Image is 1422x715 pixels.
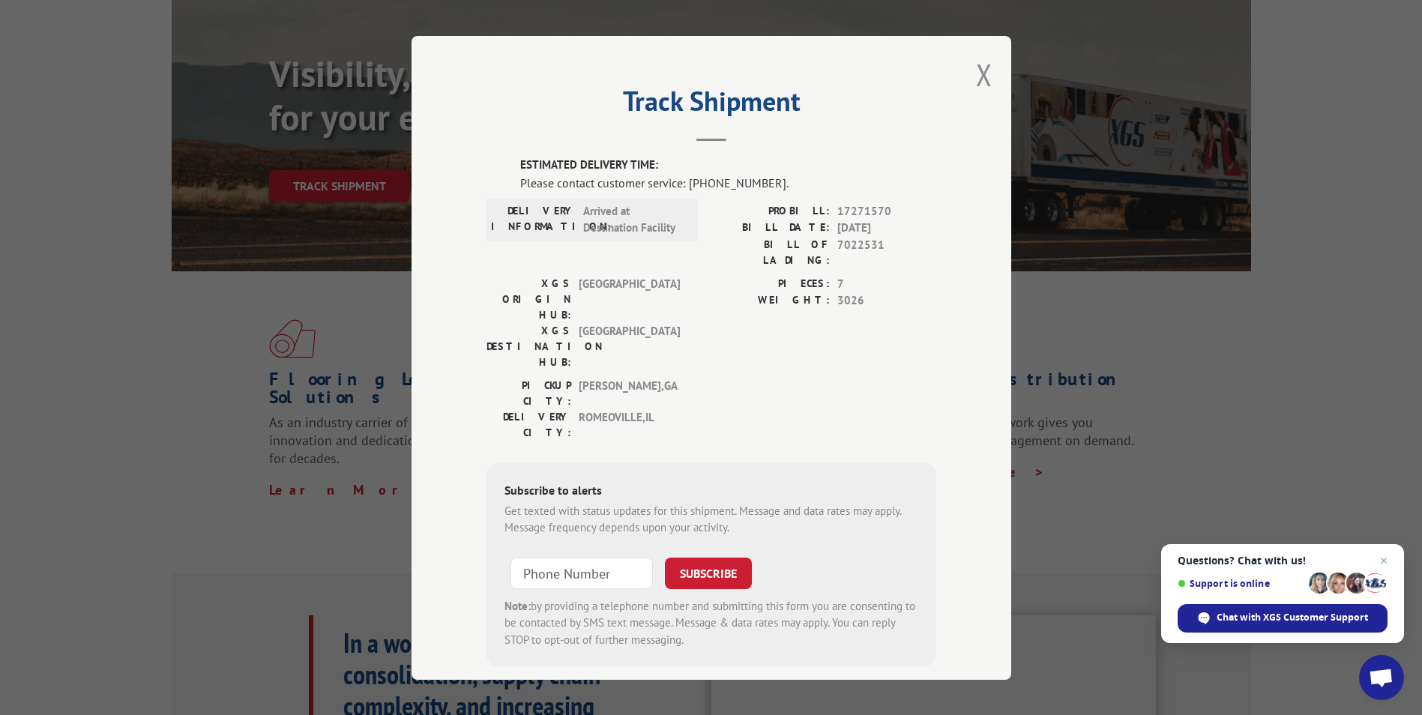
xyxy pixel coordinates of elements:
button: SUBSCRIBE [665,557,752,588]
div: by providing a telephone number and submitting this form you are consenting to be contacted by SM... [504,597,918,648]
label: WEIGHT: [711,292,830,310]
span: 3026 [837,292,936,310]
span: Questions? Chat with us! [1178,555,1388,567]
div: Please contact customer service: [PHONE_NUMBER]. [520,173,936,191]
div: Subscribe to alerts [504,480,918,502]
label: XGS DESTINATION HUB: [486,322,571,369]
div: Chat with XGS Customer Support [1178,604,1388,633]
span: [DATE] [837,220,936,237]
span: 17271570 [837,202,936,220]
span: Close chat [1375,552,1393,570]
label: DELIVERY INFORMATION: [491,202,576,236]
div: Open chat [1359,655,1404,700]
span: Support is online [1178,578,1304,589]
span: [GEOGRAPHIC_DATA] [579,275,680,322]
label: BILL OF LADING: [711,236,830,268]
label: PICKUP CITY: [486,377,571,408]
span: 7022531 [837,236,936,268]
h2: Track Shipment [486,91,936,119]
span: ROMEOVILLE , IL [579,408,680,440]
label: XGS ORIGIN HUB: [486,275,571,322]
div: Get texted with status updates for this shipment. Message and data rates may apply. Message frequ... [504,502,918,536]
span: [PERSON_NAME] , GA [579,377,680,408]
span: Chat with XGS Customer Support [1217,611,1368,624]
strong: Note: [504,598,531,612]
label: ESTIMATED DELIVERY TIME: [520,157,936,174]
span: [GEOGRAPHIC_DATA] [579,322,680,369]
span: 7 [837,275,936,292]
label: DELIVERY CITY: [486,408,571,440]
label: PROBILL: [711,202,830,220]
input: Phone Number [510,557,653,588]
span: Arrived at Destination Facility [583,202,684,236]
label: PIECES: [711,275,830,292]
label: BILL DATE: [711,220,830,237]
button: Close modal [976,55,992,94]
